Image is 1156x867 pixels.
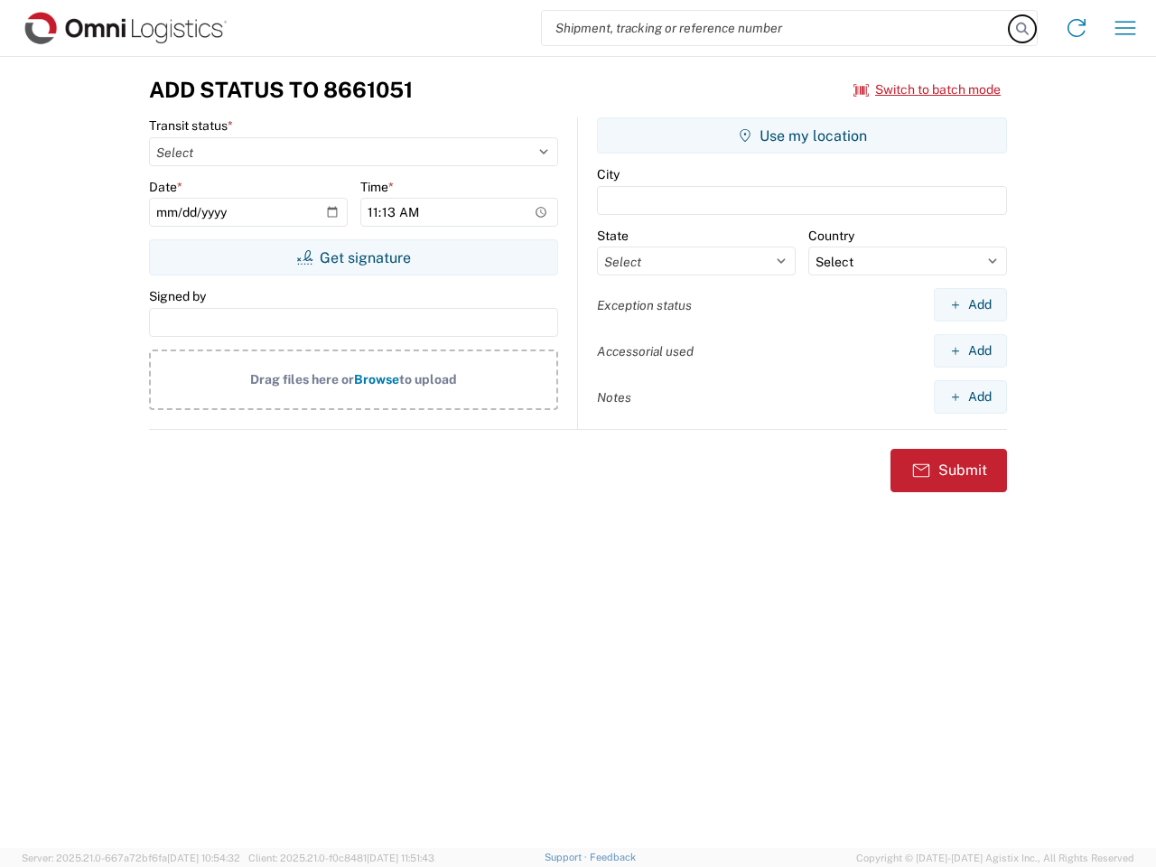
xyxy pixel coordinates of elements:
[149,117,233,134] label: Transit status
[890,449,1007,492] button: Submit
[149,77,413,103] h3: Add Status to 8661051
[149,288,206,304] label: Signed by
[250,372,354,387] span: Drag files here or
[367,853,434,863] span: [DATE] 11:51:43
[934,380,1007,414] button: Add
[597,297,692,313] label: Exception status
[856,850,1134,866] span: Copyright © [DATE]-[DATE] Agistix Inc., All Rights Reserved
[590,852,636,862] a: Feedback
[597,228,629,244] label: State
[360,179,394,195] label: Time
[542,11,1010,45] input: Shipment, tracking or reference number
[545,852,590,862] a: Support
[934,334,1007,368] button: Add
[853,75,1001,105] button: Switch to batch mode
[597,117,1007,154] button: Use my location
[597,166,620,182] label: City
[354,372,399,387] span: Browse
[248,853,434,863] span: Client: 2025.21.0-f0c8481
[597,343,694,359] label: Accessorial used
[149,179,182,195] label: Date
[934,288,1007,322] button: Add
[808,228,854,244] label: Country
[167,853,240,863] span: [DATE] 10:54:32
[399,372,457,387] span: to upload
[597,389,631,406] label: Notes
[22,853,240,863] span: Server: 2025.21.0-667a72bf6fa
[149,239,558,275] button: Get signature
